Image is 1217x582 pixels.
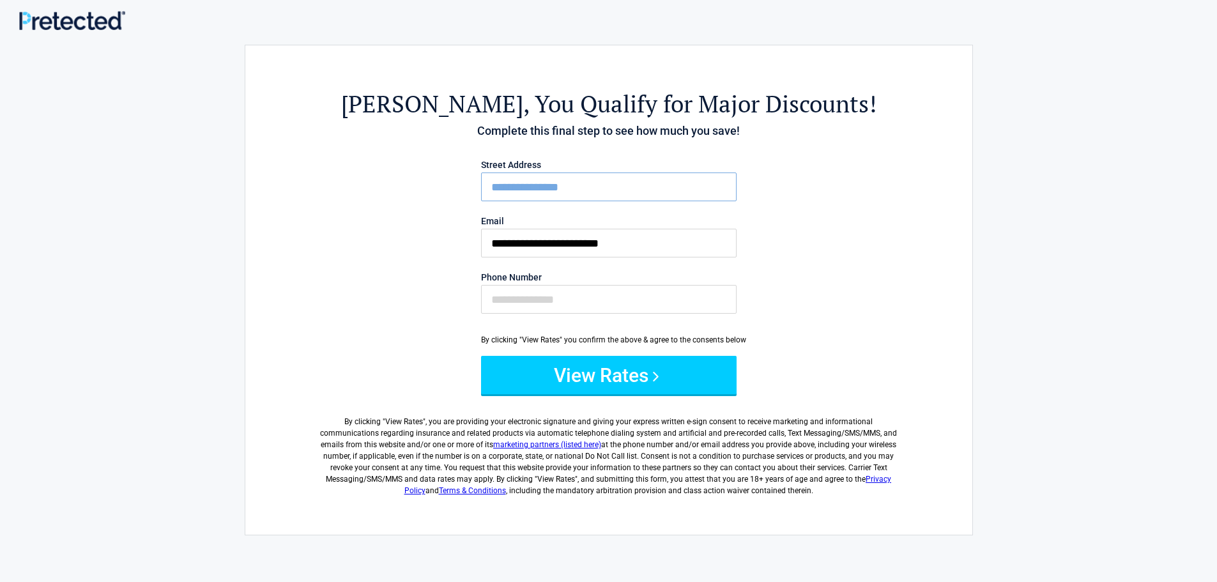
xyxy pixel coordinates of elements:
[316,123,902,139] h4: Complete this final step to see how much you save!
[341,88,523,119] span: [PERSON_NAME]
[19,11,125,30] img: Main Logo
[481,160,737,169] label: Street Address
[481,334,737,346] div: By clicking "View Rates" you confirm the above & agree to the consents below
[439,486,506,495] a: Terms & Conditions
[316,88,902,119] h2: , You Qualify for Major Discounts!
[481,217,737,226] label: Email
[385,417,423,426] span: View Rates
[481,356,737,394] button: View Rates
[316,406,902,496] label: By clicking " ", you are providing your electronic signature and giving your express written e-si...
[481,273,737,282] label: Phone Number
[493,440,601,449] a: marketing partners (listed here)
